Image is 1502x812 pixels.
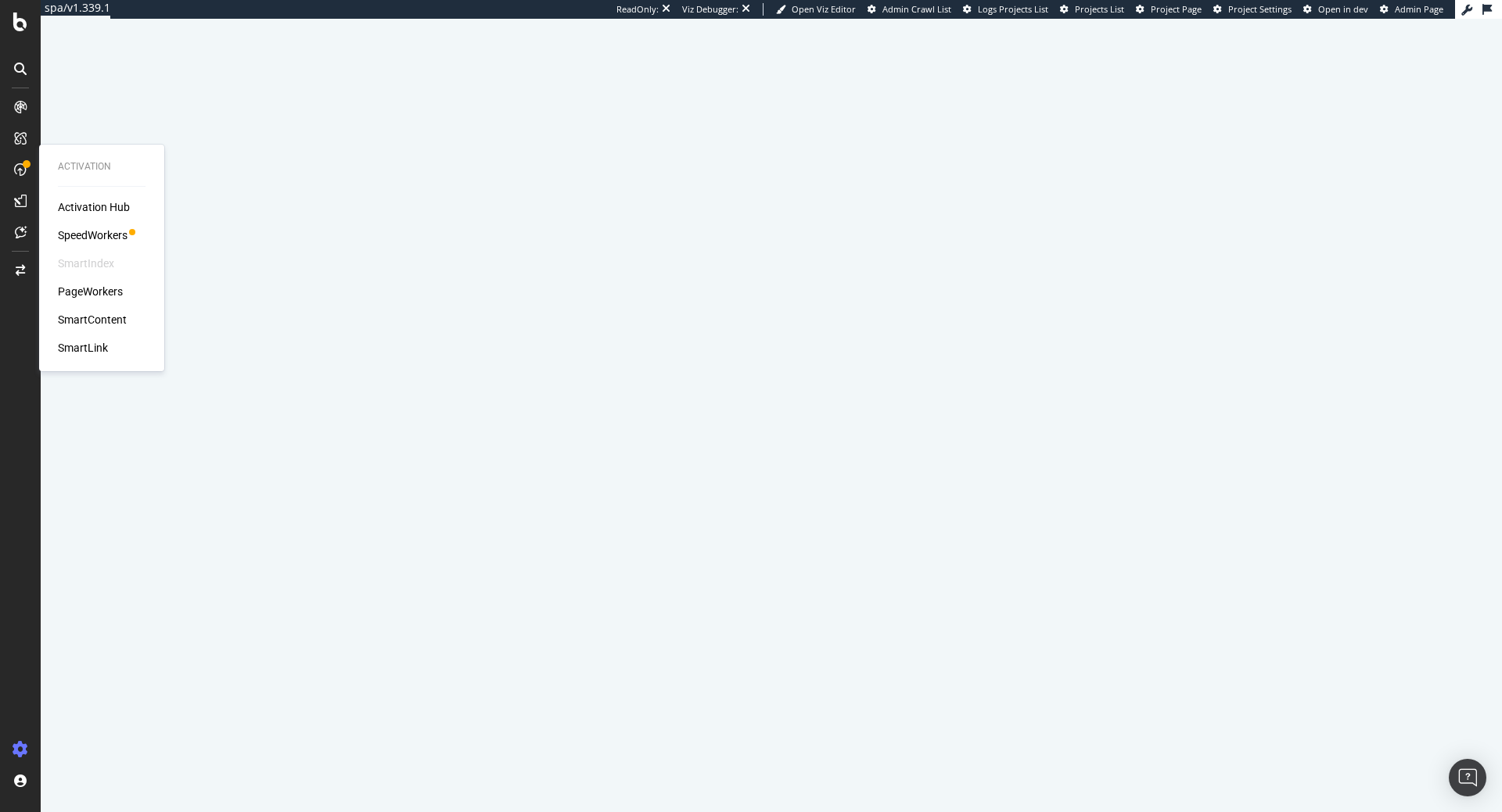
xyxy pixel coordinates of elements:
[978,3,1048,15] span: Logs Projects List
[1213,3,1292,16] a: Project Settings
[1318,3,1368,15] span: Open in dev
[882,3,951,15] span: Admin Crawl List
[1449,759,1486,796] div: Open Intercom Messenger
[1228,3,1292,15] span: Project Settings
[58,199,130,215] a: Activation Hub
[1303,3,1368,16] a: Open in dev
[58,160,146,173] div: Activation
[1395,3,1443,15] span: Admin Page
[868,3,951,16] a: Admin Crawl List
[58,227,128,243] a: SpeedWorkers
[616,3,659,16] div: ReadOnly:
[58,284,123,299] a: PageWorkers
[1151,3,1202,15] span: Project Page
[1380,3,1443,16] a: Admin Page
[963,3,1048,16] a: Logs Projects List
[792,3,856,15] span: Open Viz Editor
[58,256,114,271] div: SmartIndex
[1060,3,1124,16] a: Projects List
[58,340,108,356] a: SmartLink
[1136,3,1202,16] a: Project Page
[682,3,738,16] div: Viz Debugger:
[1075,3,1124,15] span: Projects List
[776,3,856,16] a: Open Viz Editor
[58,312,127,327] a: SmartContent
